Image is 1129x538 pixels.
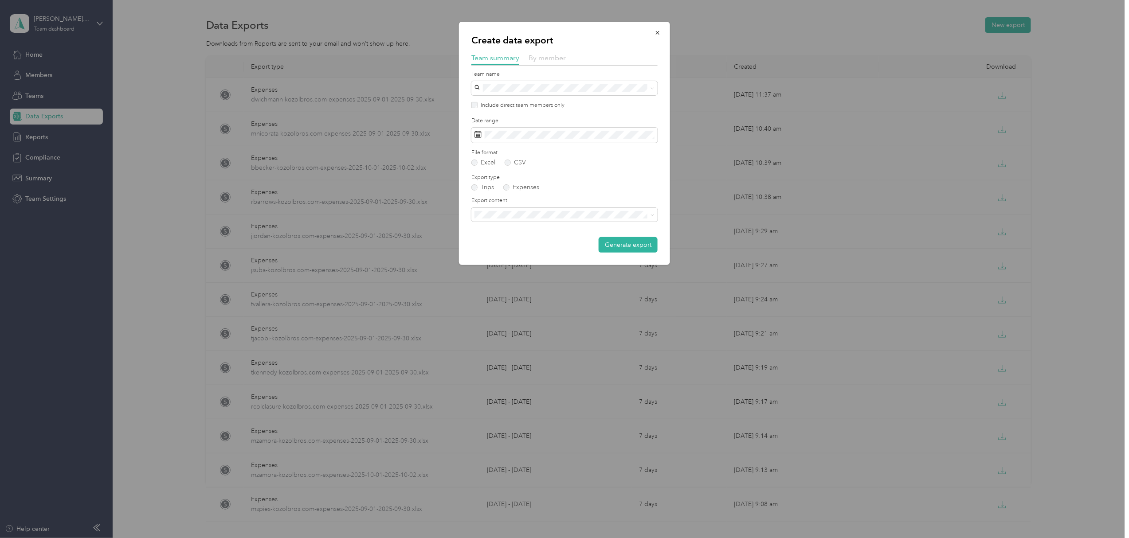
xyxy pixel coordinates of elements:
label: File format [471,149,658,157]
label: Excel [471,160,495,166]
label: Export type [471,174,658,182]
label: Expenses [503,184,539,191]
label: Date range [471,117,658,125]
p: Create data export [471,34,658,47]
button: Generate export [599,237,658,253]
label: CSV [505,160,526,166]
span: Team summary [471,54,519,62]
label: Include direct team members only [478,101,564,109]
label: Export content [471,197,658,205]
label: Trips [471,184,494,191]
span: By member [529,54,566,62]
iframe: Everlance-gr Chat Button Frame [1079,488,1129,538]
label: Team name [471,70,658,78]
